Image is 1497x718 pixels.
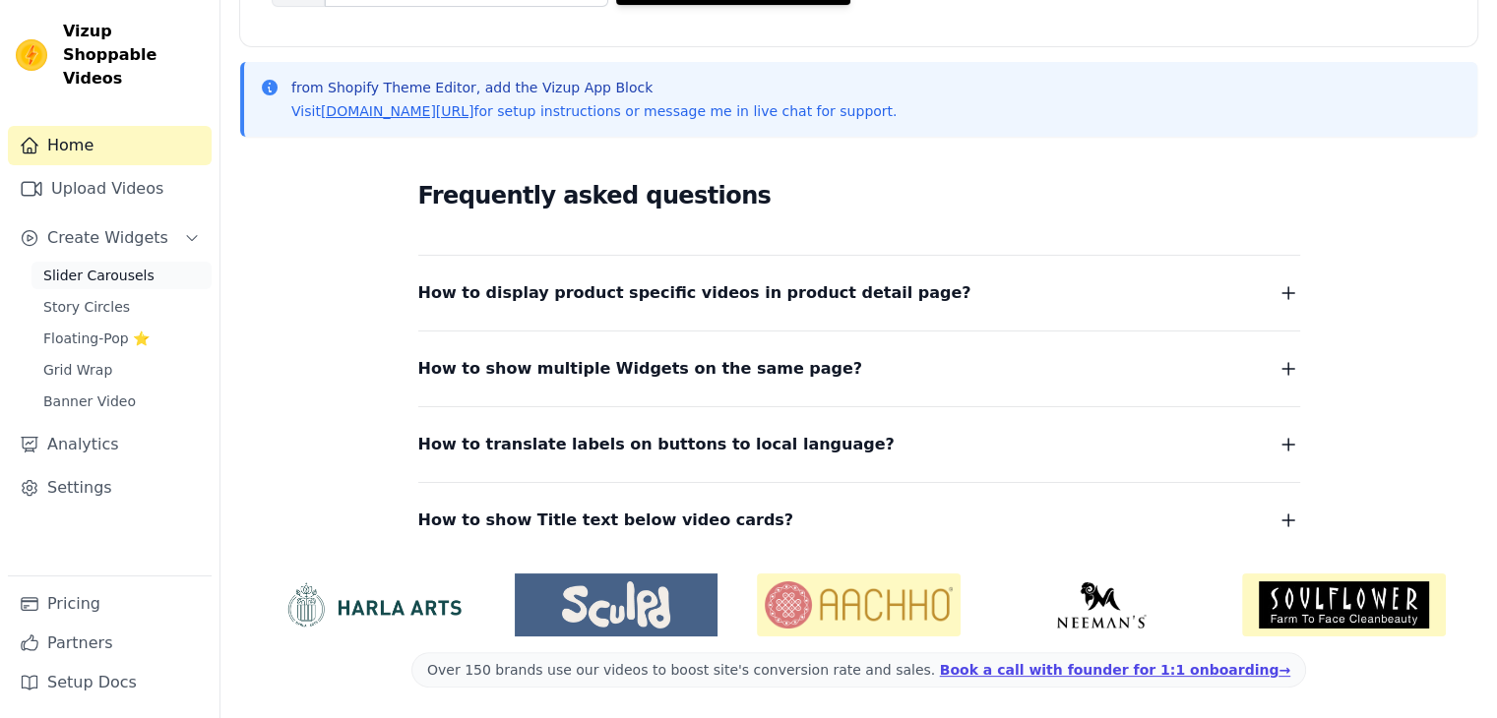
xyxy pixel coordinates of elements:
img: Sculpd US [515,581,718,628]
img: Neeman's [1000,581,1204,628]
h2: Frequently asked questions [418,176,1300,215]
span: Grid Wrap [43,360,112,380]
a: Slider Carousels [31,262,212,289]
a: Home [8,126,212,165]
span: Banner Video [43,391,136,411]
img: HarlaArts [272,581,475,628]
button: How to display product specific videos in product detail page? [418,279,1300,307]
span: How to show Title text below video cards? [418,507,794,534]
a: Partners [8,624,212,663]
img: Soulflower [1242,573,1446,636]
p: from Shopify Theme Editor, add the Vizup App Block [291,78,897,97]
a: Analytics [8,425,212,464]
a: Story Circles [31,293,212,321]
button: How to show multiple Widgets on the same page? [418,355,1300,383]
button: Create Widgets [8,218,212,258]
a: [DOMAIN_NAME][URL] [321,103,474,119]
a: Setup Docs [8,663,212,702]
span: Story Circles [43,297,130,317]
a: Pricing [8,584,212,624]
button: How to show Title text below video cards? [418,507,1300,534]
span: Slider Carousels [43,266,155,285]
a: Settings [8,468,212,508]
span: How to translate labels on buttons to local language? [418,431,895,458]
span: Vizup Shoppable Videos [63,20,204,90]
a: Upload Videos [8,169,212,209]
img: Aachho [757,573,961,636]
a: Floating-Pop ⭐ [31,325,212,352]
a: Book a call with founder for 1:1 onboarding [940,662,1290,678]
p: Visit for setup instructions or message me in live chat for support. [291,101,897,121]
img: Vizup [16,39,47,71]
span: Floating-Pop ⭐ [43,329,150,348]
a: Banner Video [31,388,212,415]
span: How to display product specific videos in product detail page? [418,279,971,307]
span: How to show multiple Widgets on the same page? [418,355,863,383]
a: Grid Wrap [31,356,212,384]
button: How to translate labels on buttons to local language? [418,431,1300,458]
span: Create Widgets [47,226,168,250]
